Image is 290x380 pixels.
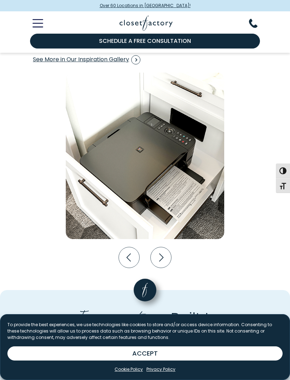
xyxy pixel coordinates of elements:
img: Drawer Printer [66,73,224,239]
span: Over 60 Locations in [GEOGRAPHIC_DATA]! [100,2,191,9]
a: Cookie Policy [115,366,143,373]
img: Closet Factory Logo [120,16,173,31]
p: To provide the best experiences, we use technologies like cookies to store and/or access device i... [7,322,283,341]
button: Next slide [148,245,174,270]
a: Privacy Policy [146,366,175,373]
a: See More in Our Inspiration Gallery [33,53,141,67]
span: Inspiration [73,301,167,330]
button: Toggle High Contrast [276,163,290,178]
button: Toggle Font size [276,178,290,193]
button: ACCEPT [7,346,283,361]
span: See More in Our Inspiration Gallery [33,55,140,64]
button: Previous slide [116,245,142,270]
a: Schedule a Free Consultation [30,34,260,49]
span: Built In [171,308,217,329]
button: Toggle Mobile Menu [24,19,43,28]
button: Phone Number [249,19,266,28]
